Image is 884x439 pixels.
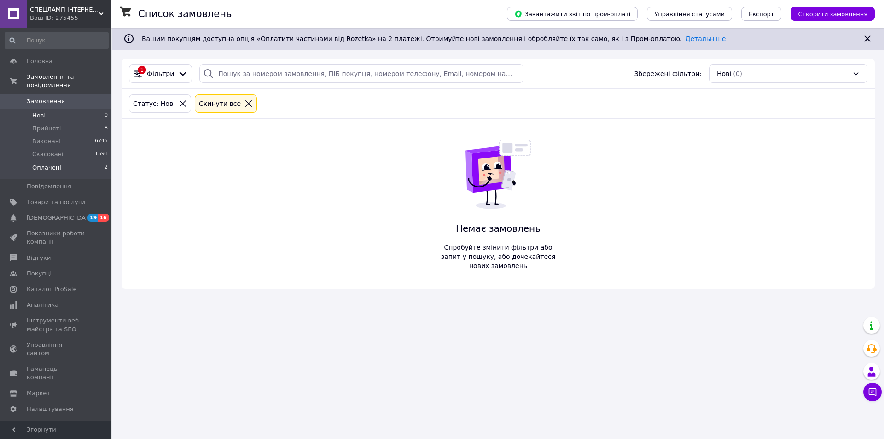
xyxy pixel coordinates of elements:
a: Створити замовлення [781,10,875,17]
span: [DEMOGRAPHIC_DATA] [27,214,95,222]
span: Інструменти веб-майстра та SEO [27,316,85,333]
span: Експорт [749,11,774,18]
span: Вашим покупцям доступна опція «Оплатити частинами від Rozetka» на 2 платежі. Отримуйте нові замов... [142,35,726,42]
span: Нові [32,111,46,120]
a: Детальніше [686,35,726,42]
span: Виконані [32,137,61,146]
span: Управління сайтом [27,341,85,357]
span: Налаштування [27,405,74,413]
span: Головна [27,57,52,65]
span: Аналітика [27,301,58,309]
span: Замовлення [27,97,65,105]
span: Замовлення та повідомлення [27,73,110,89]
span: Прийняті [32,124,61,133]
span: Відгуки [27,254,51,262]
span: Каталог ProSale [27,285,76,293]
span: 8 [105,124,108,133]
span: СПЕЦЛАМП ІНТЕРНЕТ МАГАЗИН [30,6,99,14]
span: 19 [87,214,98,222]
span: 1591 [95,150,108,158]
span: 0 [105,111,108,120]
span: Немає замовлень [437,222,559,235]
span: Скасовані [32,150,64,158]
span: Маркет [27,389,50,398]
span: Фільтри [147,69,174,78]
button: Чат з покупцем [863,383,882,401]
div: Ваш ID: 275455 [30,14,110,22]
span: Завантажити звіт по пром-оплаті [514,10,630,18]
span: 2 [105,164,108,172]
span: Покупці [27,269,52,278]
span: (0) [733,70,742,77]
button: Експорт [741,7,782,21]
span: Товари та послуги [27,198,85,206]
span: Показники роботи компанії [27,229,85,246]
div: Статус: Нові [131,99,177,109]
span: Спробуйте змінити фільтри або запит у пошуку, або дочекайтеся нових замовлень [437,243,559,270]
span: Оплачені [32,164,61,172]
span: Нові [717,69,731,78]
div: Cкинути все [197,99,243,109]
button: Створити замовлення [791,7,875,21]
span: Управління статусами [654,11,725,18]
span: 16 [98,214,109,222]
span: Гаманець компанії [27,365,85,381]
span: Повідомлення [27,182,71,191]
input: Пошук [5,32,109,49]
span: 6745 [95,137,108,146]
input: Пошук за номером замовлення, ПІБ покупця, номером телефону, Email, номером накладної [199,64,523,83]
span: Збережені фільтри: [634,69,702,78]
span: Створити замовлення [798,11,867,18]
button: Управління статусами [647,7,732,21]
h1: Список замовлень [138,8,232,19]
button: Завантажити звіт по пром-оплаті [507,7,638,21]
